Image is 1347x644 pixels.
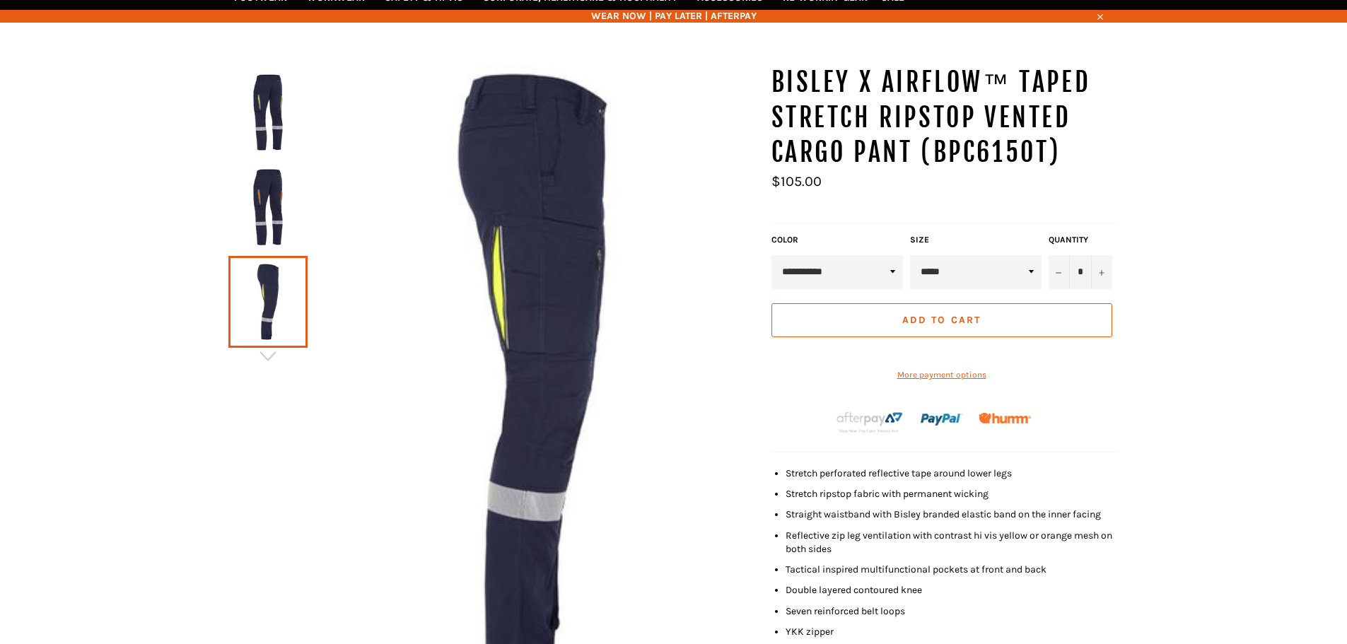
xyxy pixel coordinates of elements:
[228,9,1119,23] span: WEAR NOW | PAY LATER | AFTERPAY
[786,604,1119,618] li: Seven reinforced belt loops
[771,303,1112,337] button: Add to Cart
[979,413,1031,423] img: Humm_core_logo_RGB-01_300x60px_small_195d8312-4386-4de7-b182-0ef9b6303a37.png
[786,508,1119,521] li: Straight waistband with Bisley branded elastic band on the inner facing
[910,234,1042,246] label: Size
[786,529,1119,556] li: Reflective zip leg ventilation with contrast hi vis yellow or orange mesh on both sides
[771,369,1112,381] a: More payment options
[786,625,1119,638] li: YKK zipper
[1091,255,1112,289] button: Increase item quantity by one
[1049,234,1112,246] label: Quantity
[771,234,903,246] label: Color
[235,168,301,246] img: BISLEY X Airflow™ Taped Stretch Ripstop Vented Cargo Pant (BPC6150T) - Workin' Gear
[786,487,1119,500] li: Stretch ripstop fabric with permanent wicking
[771,65,1119,170] h1: BISLEY X Airflow™ Taped Stretch Ripstop Vented Cargo Pant (BPC6150T)
[786,467,1119,480] li: Stretch perforated reflective tape around lower legs
[902,314,981,326] span: Add to Cart
[921,399,962,440] img: paypal.png
[786,563,1119,576] li: Tactical inspired multifunctional pockets at front and back
[786,583,1119,597] li: Double layered contoured knee
[771,173,822,189] span: $105.00
[835,410,904,434] img: Afterpay-Logo-on-dark-bg_large.png
[1049,255,1070,289] button: Reduce item quantity by one
[235,74,301,151] img: BISLEY X Airflow™ Taped Stretch Ripstop Vented Cargo Pant (BPC6150T) - Workin' Gear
